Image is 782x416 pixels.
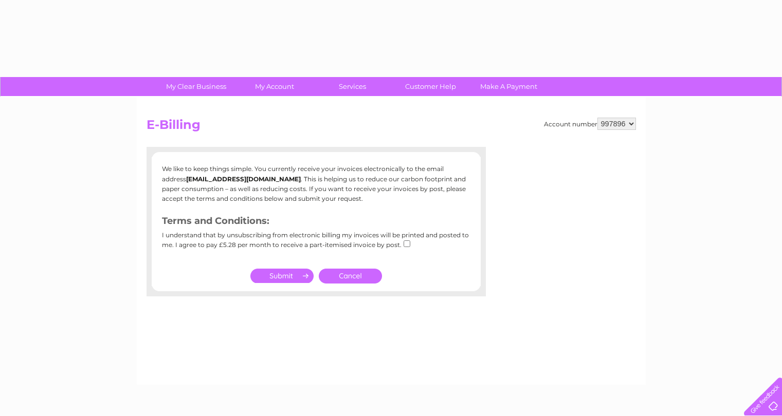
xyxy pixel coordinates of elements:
a: Make A Payment [466,77,551,96]
div: I understand that by unsubscribing from electronic billing my invoices will be printed and posted... [162,232,470,256]
p: We like to keep things simple. You currently receive your invoices electronically to the email ad... [162,164,470,203]
a: Customer Help [388,77,473,96]
b: [EMAIL_ADDRESS][DOMAIN_NAME] [186,175,301,183]
a: My Clear Business [154,77,239,96]
h2: E-Billing [147,118,636,137]
input: Submit [250,269,314,283]
a: Cancel [319,269,382,283]
a: My Account [232,77,317,96]
div: Account number [544,118,636,130]
h3: Terms and Conditions: [162,214,470,232]
a: Services [310,77,395,96]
